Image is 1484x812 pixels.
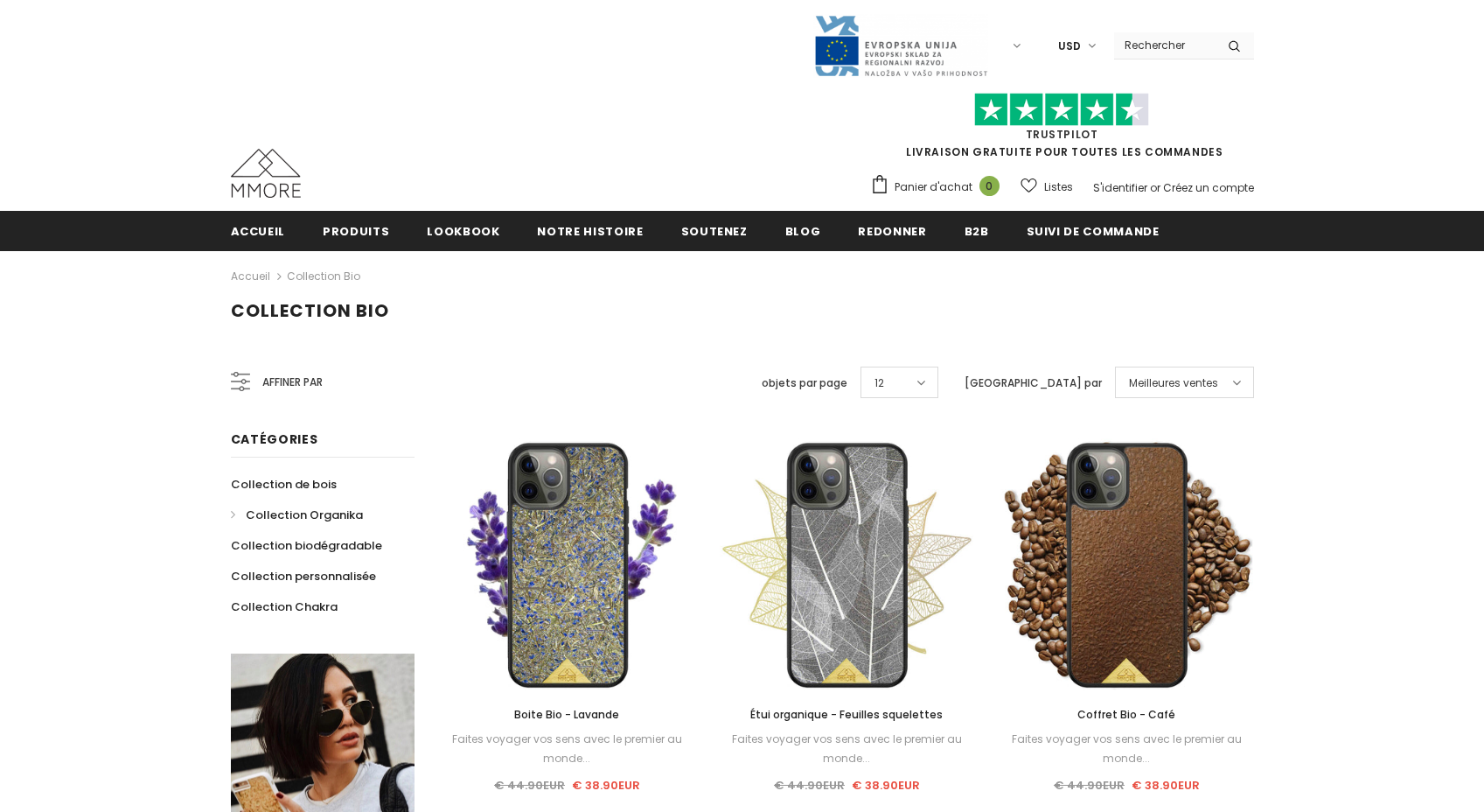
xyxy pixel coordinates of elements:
[262,373,323,392] span: Affiner par
[1150,180,1160,195] span: or
[813,38,988,52] a: Javni Razpis
[785,223,821,240] span: Blog
[774,777,845,794] span: € 44.90EUR
[1077,707,1175,722] span: Coffret Bio - Café
[441,705,694,724] a: Boite Bio - Lavande
[231,568,376,584] span: Collection personnalisée
[231,223,286,240] span: Accueil
[231,500,363,530] a: Collection Organika
[965,211,989,250] a: B2B
[870,174,1008,200] a: Panier d'achat 0
[895,178,972,196] span: Panier d'achat
[231,598,338,615] span: Collection Chakra
[231,591,338,622] a: Collection Chakra
[537,211,643,250] a: Notre histoire
[1163,180,1254,195] a: Créez un compte
[1021,171,1073,202] a: Listes
[231,469,337,500] a: Collection de bois
[246,507,363,523] span: Collection Organika
[441,730,694,768] div: Faites voyager vos sens avec le premier au monde...
[1000,730,1253,768] div: Faites voyager vos sens avec le premier au monde...
[494,777,565,794] span: € 44.90EUR
[1044,178,1073,196] span: Listes
[1026,127,1098,142] a: TrustPilot
[427,211,499,250] a: Lookbook
[1000,705,1253,724] a: Coffret Bio - Café
[974,93,1149,127] img: Faites confiance aux étoiles pilotes
[231,430,318,448] span: Catégories
[1114,32,1215,58] input: Search Site
[1054,777,1125,794] span: € 44.90EUR
[231,537,382,554] span: Collection biodégradable
[720,730,973,768] div: Faites voyager vos sens avec le premier au monde...
[231,530,382,561] a: Collection biodégradable
[874,374,884,392] span: 12
[681,223,748,240] span: soutenez
[231,211,286,250] a: Accueil
[323,211,389,250] a: Produits
[1132,777,1200,794] span: € 38.90EUR
[572,777,640,794] span: € 38.90EUR
[965,374,1102,392] label: [GEOGRAPHIC_DATA] par
[852,777,920,794] span: € 38.90EUR
[1093,180,1147,195] a: S'identifier
[287,269,360,283] a: Collection Bio
[231,298,389,323] span: Collection Bio
[231,561,376,591] a: Collection personnalisée
[813,14,988,78] img: Javni Razpis
[720,705,973,724] a: Étui organique - Feuilles squelettes
[965,223,989,240] span: B2B
[1129,374,1218,392] span: Meilleures ventes
[231,149,301,198] img: Cas MMORE
[427,223,499,240] span: Lookbook
[1027,211,1160,250] a: Suivi de commande
[681,211,748,250] a: soutenez
[537,223,643,240] span: Notre histoire
[323,223,389,240] span: Produits
[870,101,1254,159] span: LIVRAISON GRATUITE POUR TOUTES LES COMMANDES
[231,476,337,493] span: Collection de bois
[785,211,821,250] a: Blog
[1027,223,1160,240] span: Suivi de commande
[858,223,926,240] span: Redonner
[750,707,943,722] span: Étui organique - Feuilles squelettes
[231,266,270,287] a: Accueil
[858,211,926,250] a: Redonner
[762,374,847,392] label: objets par page
[1058,38,1081,55] span: USD
[514,707,619,722] span: Boite Bio - Lavande
[979,176,1000,196] span: 0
